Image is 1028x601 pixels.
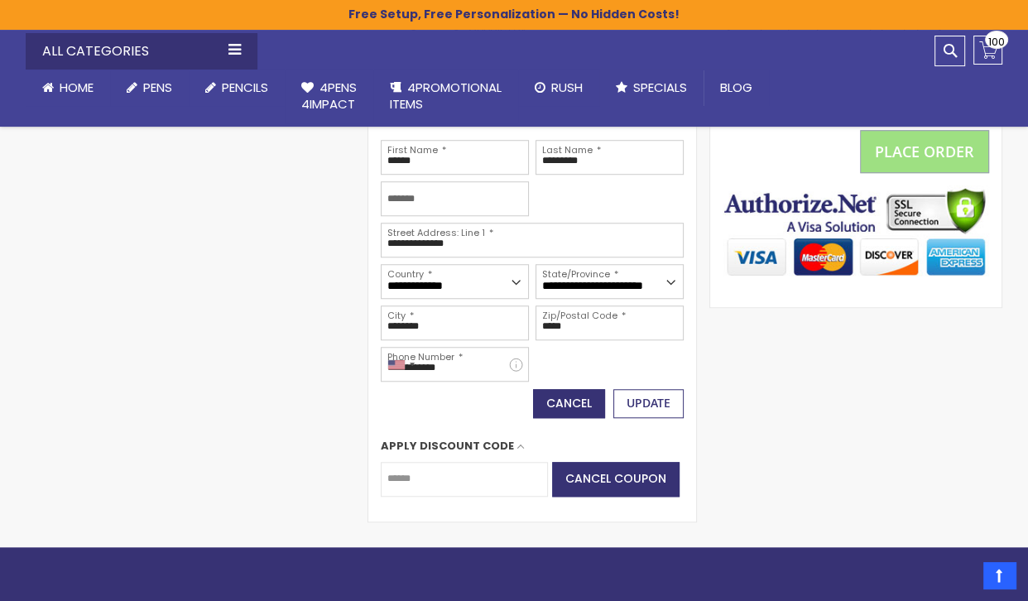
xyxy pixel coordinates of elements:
[599,70,704,106] a: Specials
[988,34,1005,50] span: 100
[382,348,420,381] div: United States: +1
[390,79,502,113] span: 4PROMOTIONAL ITEMS
[565,470,666,487] span: Cancel coupon
[613,389,684,418] button: Update
[973,36,1002,65] a: 100
[60,79,94,96] span: Home
[518,70,599,106] a: Rush
[381,439,514,454] span: Apply Discount Code
[285,70,373,123] a: 4Pens4impact
[627,395,670,411] span: Update
[110,70,189,106] a: Pens
[189,70,285,106] a: Pencils
[720,79,752,96] span: Blog
[26,33,257,70] div: All Categories
[301,79,357,113] span: 4Pens 4impact
[222,79,268,96] span: Pencils
[373,70,518,123] a: 4PROMOTIONALITEMS
[983,562,1016,589] a: Top
[26,70,110,106] a: Home
[546,395,592,411] span: Cancel
[704,70,769,106] a: Blog
[633,79,687,96] span: Specials
[143,79,172,96] span: Pens
[552,462,680,497] button: Cancel coupon
[551,79,583,96] span: Rush
[533,389,605,418] button: Cancel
